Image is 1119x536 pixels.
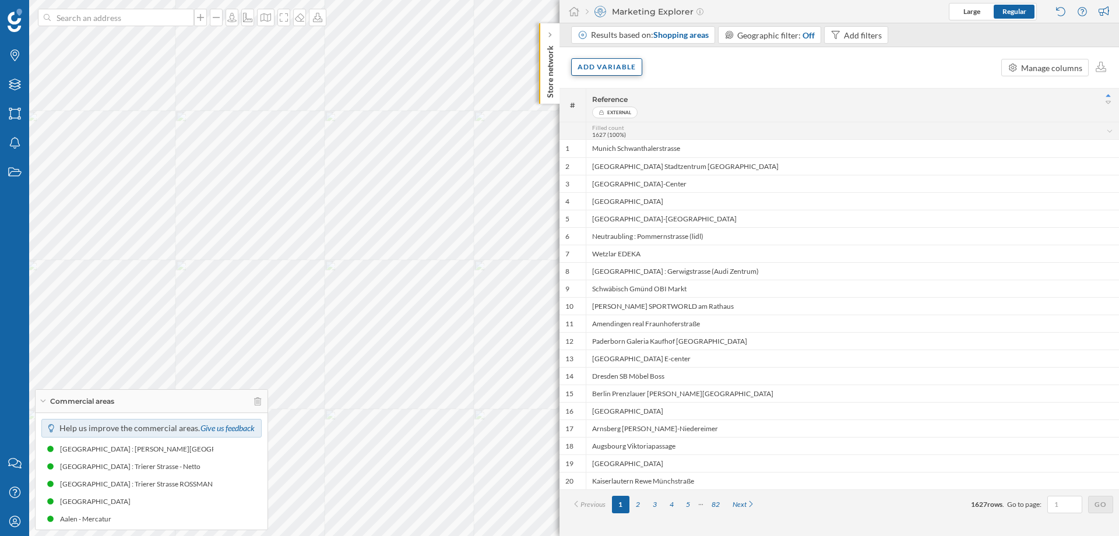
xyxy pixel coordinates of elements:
[50,396,114,407] span: Commercial areas
[653,30,709,40] span: Shopping areas
[565,354,573,364] span: 13
[586,192,1119,210] div: [GEOGRAPHIC_DATA]
[565,372,573,381] span: 14
[1051,499,1079,510] input: 1
[586,472,1119,489] div: Kaiserlautern Rewe Münchstraße
[592,124,624,131] span: Filled count
[24,8,66,19] span: Soporte
[565,319,573,329] span: 11
[844,29,882,41] div: Add filters
[565,144,569,153] span: 1
[565,302,573,311] span: 10
[59,422,255,434] p: Help us improve the commercial areas.
[586,175,1119,192] div: [GEOGRAPHIC_DATA]-Center
[60,443,342,455] div: [GEOGRAPHIC_DATA] : [PERSON_NAME][GEOGRAPHIC_DATA] ([GEOGRAPHIC_DATA])
[1002,7,1026,16] span: Regular
[586,157,1119,175] div: [GEOGRAPHIC_DATA] Stadtzentrum [GEOGRAPHIC_DATA]
[586,385,1119,402] div: Berlin Prenzlauer [PERSON_NAME][GEOGRAPHIC_DATA]
[592,131,626,138] span: 1627 (100%)
[565,100,580,111] span: #
[586,367,1119,385] div: Dresden SB Möbel Boss
[1021,62,1082,74] div: Manage columns
[594,6,606,17] img: explorer.svg
[586,227,1119,245] div: Neutraubling : Pommernstrasse (lidl)
[565,459,573,468] span: 19
[586,210,1119,227] div: [GEOGRAPHIC_DATA]-[GEOGRAPHIC_DATA]
[591,29,709,41] div: Results based on:
[592,95,628,104] span: Reference
[987,500,1002,509] span: rows
[565,284,569,294] span: 9
[565,249,569,259] span: 7
[971,500,987,509] span: 1627
[565,197,569,206] span: 4
[565,267,569,276] span: 8
[565,477,573,486] span: 20
[565,407,573,416] span: 16
[60,513,117,525] div: Aalen - Mercatur
[565,179,569,189] span: 3
[586,140,1119,157] div: Munich Schwanthalerstrasse
[586,402,1119,419] div: [GEOGRAPHIC_DATA]
[586,332,1119,350] div: Paderborn Galeria Kaufhof [GEOGRAPHIC_DATA]
[586,245,1119,262] div: Wetzlar EDEKA
[60,496,136,507] div: [GEOGRAPHIC_DATA]
[8,9,22,32] img: Geoblink Logo
[586,315,1119,332] div: Amendingen real Fraunhoferstraße
[737,30,801,40] span: Geographic filter:
[586,454,1119,472] div: [GEOGRAPHIC_DATA]
[1002,500,1004,509] span: .
[565,232,569,241] span: 6
[565,337,573,346] span: 12
[1007,499,1041,510] span: Go to page:
[565,214,569,224] span: 5
[963,7,980,16] span: Large
[586,437,1119,454] div: Augsbourg Viktoriapassage
[586,262,1119,280] div: [GEOGRAPHIC_DATA] : Gerwigstrasse (Audi Zentrum)
[586,350,1119,367] div: [GEOGRAPHIC_DATA] E-center
[565,424,573,433] span: 17
[586,297,1119,315] div: [PERSON_NAME] SPORTWORLD am Rathaus
[60,478,224,490] div: [GEOGRAPHIC_DATA] : Trierer Strasse ROSSMANN
[565,442,573,451] span: 18
[60,461,206,472] div: [GEOGRAPHIC_DATA] : Trierer Strasse - Netto
[586,280,1119,297] div: Schwäbisch Gmünd OBI Markt
[607,107,631,118] span: External
[565,162,569,171] span: 2
[586,6,703,17] div: Marketing Explorer
[565,389,573,399] span: 15
[544,41,556,98] p: Store network
[803,29,815,41] div: Off
[586,419,1119,437] div: Arnsberg [PERSON_NAME]-Niedereimer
